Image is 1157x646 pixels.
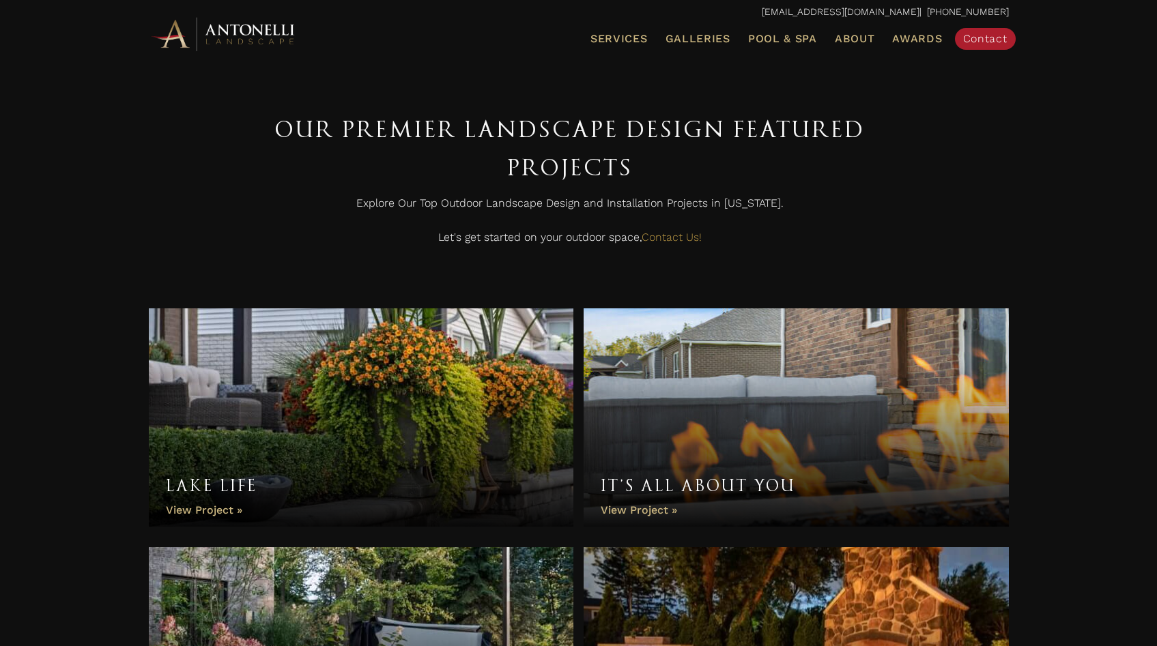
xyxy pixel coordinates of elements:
a: Pool & Spa [743,30,823,48]
span: Awards [892,32,942,45]
p: Explore Our Top Outdoor Landscape Design and Installation Projects in [US_STATE]. [273,193,867,220]
a: Contact [955,28,1016,50]
span: Contact [963,32,1008,45]
span: Pool & Spa [748,32,817,45]
p: | [PHONE_NUMBER] [149,3,1009,21]
a: About [829,30,881,48]
span: Galleries [666,32,730,45]
a: [EMAIL_ADDRESS][DOMAIN_NAME] [762,6,919,17]
h1: Our Premier Landscape Design Featured Projects [273,110,867,186]
a: Galleries [660,30,736,48]
p: Let's get started on your outdoor space, [273,227,867,254]
a: Services [585,30,653,48]
a: Awards [887,30,947,48]
span: About [835,33,875,44]
img: Antonelli Horizontal Logo [149,15,299,53]
a: Contact Us! [642,231,702,244]
span: Services [590,33,648,44]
